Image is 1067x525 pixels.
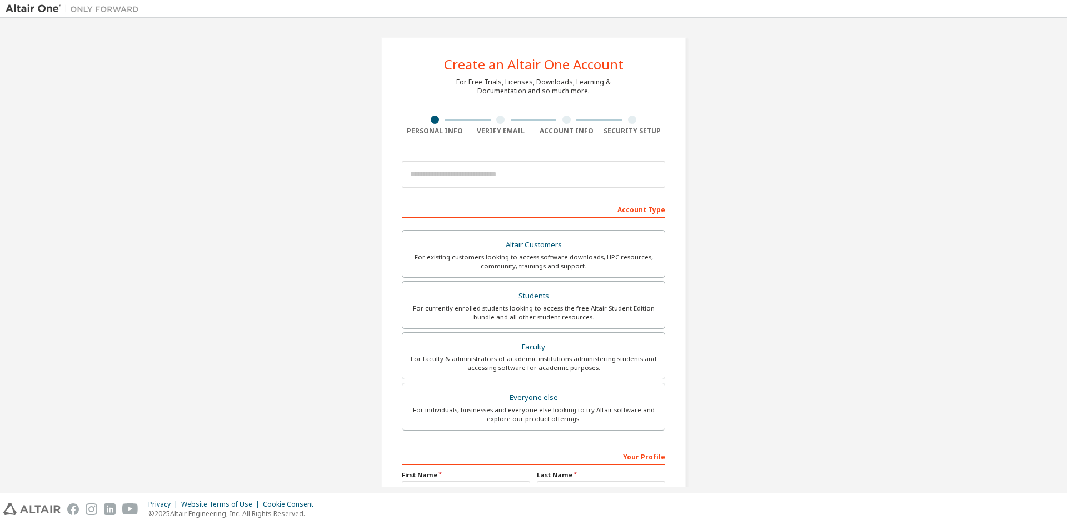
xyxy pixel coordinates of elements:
[533,127,600,136] div: Account Info
[409,390,658,406] div: Everyone else
[402,447,665,465] div: Your Profile
[409,406,658,423] div: For individuals, businesses and everyone else looking to try Altair software and explore our prod...
[409,288,658,304] div: Students
[468,127,534,136] div: Verify Email
[444,58,624,71] div: Create an Altair One Account
[537,471,665,479] label: Last Name
[409,354,658,372] div: For faculty & administrators of academic institutions administering students and accessing softwa...
[409,339,658,355] div: Faculty
[402,200,665,218] div: Account Type
[181,500,263,509] div: Website Terms of Use
[263,500,320,509] div: Cookie Consent
[456,78,611,96] div: For Free Trials, Licenses, Downloads, Learning & Documentation and so much more.
[409,253,658,271] div: For existing customers looking to access software downloads, HPC resources, community, trainings ...
[402,471,530,479] label: First Name
[3,503,61,515] img: altair_logo.svg
[86,503,97,515] img: instagram.svg
[104,503,116,515] img: linkedin.svg
[122,503,138,515] img: youtube.svg
[409,237,658,253] div: Altair Customers
[67,503,79,515] img: facebook.svg
[148,509,320,518] p: © 2025 Altair Engineering, Inc. All Rights Reserved.
[600,127,666,136] div: Security Setup
[409,304,658,322] div: For currently enrolled students looking to access the free Altair Student Edition bundle and all ...
[6,3,144,14] img: Altair One
[148,500,181,509] div: Privacy
[402,127,468,136] div: Personal Info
